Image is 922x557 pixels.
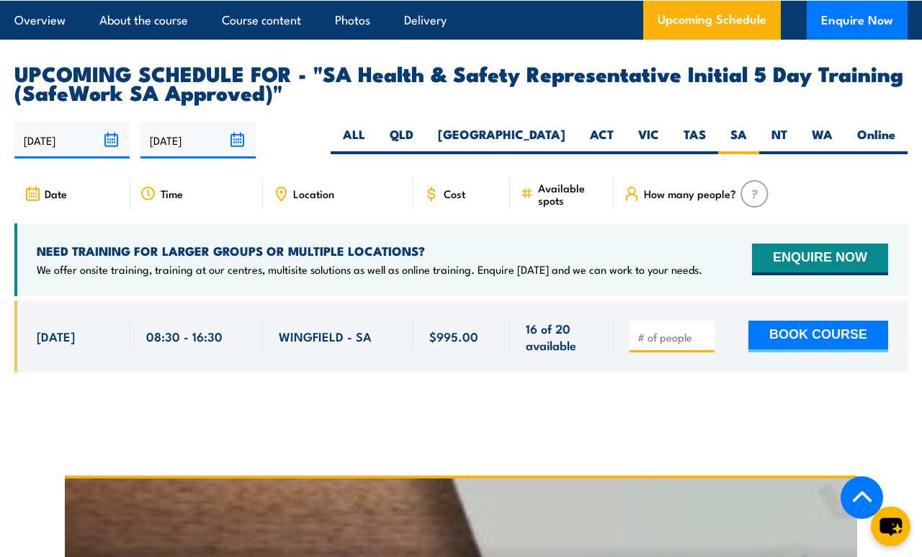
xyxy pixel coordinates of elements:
[626,125,671,153] label: VIC
[526,319,598,353] span: 16 of 20 available
[45,187,67,199] span: Date
[146,327,223,344] span: 08:30 - 16:30
[14,63,908,100] h2: UPCOMING SCHEDULE FOR - "SA Health & Safety Representative Initial 5 Day Training (SafeWork SA Ap...
[377,125,426,153] label: QLD
[752,243,888,275] button: ENQUIRE NOW
[845,125,908,153] label: Online
[140,121,256,158] input: To date
[331,125,377,153] label: ALL
[426,125,578,153] label: [GEOGRAPHIC_DATA]
[429,327,478,344] span: $995.00
[37,242,702,258] h4: NEED TRAINING FOR LARGER GROUPS OR MULTIPLE LOCATIONS?
[644,187,736,199] span: How many people?
[637,329,710,344] input: # of people
[161,187,183,199] span: Time
[718,125,759,153] label: SA
[293,187,334,199] span: Location
[800,125,845,153] label: WA
[444,187,465,199] span: Cost
[37,262,702,276] p: We offer onsite training, training at our centres, multisite solutions as well as online training...
[279,327,372,344] span: WINGFIELD - SA
[748,320,888,352] button: BOOK COURSE
[538,181,604,205] span: Available spots
[871,506,910,545] button: chat-button
[14,121,130,158] input: From date
[671,125,718,153] label: TAS
[37,327,75,344] span: [DATE]
[759,125,800,153] label: NT
[578,125,626,153] label: ACT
